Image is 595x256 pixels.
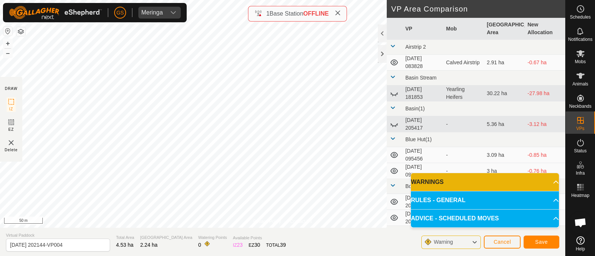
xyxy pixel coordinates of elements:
span: Help [576,247,585,251]
span: [GEOGRAPHIC_DATA] Area [140,234,192,241]
span: Mobs [575,59,586,64]
span: Notifications [568,37,592,42]
td: -0.67 ha [525,55,566,71]
a: Help [566,233,595,254]
div: TOTAL [266,241,286,249]
th: VP [402,18,443,40]
img: VP [7,138,16,147]
td: [DATE] 200858-VP005 [402,210,443,226]
div: - [446,120,481,128]
button: Save [524,236,559,249]
span: Basin(1) [405,106,425,111]
span: Animals [572,82,588,86]
button: + [3,39,12,48]
span: WARNINGS [411,178,444,187]
div: DRAW [5,86,17,91]
td: 5.36 ha [484,116,525,132]
div: - [446,151,481,159]
span: 1 [266,10,270,17]
th: [GEOGRAPHIC_DATA] Area [484,18,525,40]
span: Total Area [116,234,134,241]
button: Reset Map [3,27,12,36]
span: Basin Stream [405,75,437,81]
div: Yearling Heifers [446,85,481,101]
button: Cancel [484,236,521,249]
span: EZ [9,127,14,132]
span: Status [574,149,586,153]
button: Map Layers [16,27,25,36]
span: Watering Points [198,234,227,241]
span: Delete [5,147,18,153]
a: Privacy Policy [253,218,281,225]
td: 30.22 ha [484,85,525,101]
td: -27.98 ha [525,85,566,101]
p-accordion-header: RULES - GENERAL [411,191,559,209]
span: GS [116,9,124,17]
div: Open chat [569,211,592,234]
span: ADVICE - SCHEDULED MOVES [411,214,499,223]
div: EZ [249,241,260,249]
td: [DATE] 095456-VP001 [402,163,443,179]
td: [DATE] 095456 [402,147,443,163]
h2: VP Area Comparison [391,4,565,13]
td: -3.12 ha [525,116,566,132]
span: Schedules [570,15,591,19]
span: Bottom Right Mangarata [405,183,462,189]
td: -0.85 ha [525,147,566,163]
div: dropdown trigger [166,7,181,19]
p-accordion-header: ADVICE - SCHEDULED MOVES [411,210,559,227]
td: [DATE] 200858-VP004 [402,194,443,210]
span: OFFLINE [303,10,329,17]
span: Neckbands [569,104,591,108]
td: 2.91 ha [484,55,525,71]
span: 2.24 ha [140,242,158,248]
span: 4.53 ha [116,242,134,248]
span: Heatmap [571,193,589,198]
div: IZ [233,241,242,249]
span: Warning [434,239,453,245]
th: Mob [443,18,484,40]
td: 3 ha [484,163,525,179]
div: - [446,167,481,175]
span: 0 [198,242,201,248]
span: Base Station [270,10,303,17]
span: RULES - GENERAL [411,196,466,205]
span: Blue Hut(1) [405,136,432,142]
button: – [3,49,12,58]
td: 3.09 ha [484,147,525,163]
span: 30 [254,242,260,248]
span: 39 [280,242,286,248]
span: Save [535,239,548,245]
p-accordion-header: WARNINGS [411,173,559,191]
td: [DATE] 083828 [402,55,443,71]
span: Cancel [493,239,511,245]
a: Contact Us [290,218,312,225]
td: -0.76 ha [525,163,566,179]
span: VPs [576,126,584,131]
td: [DATE] 181853 [402,85,443,101]
span: 23 [237,242,243,248]
td: [DATE] 205417 [402,116,443,132]
span: Infra [576,171,585,175]
span: Meringa [138,7,166,19]
span: IZ [9,106,13,112]
div: Calved Airstrip [446,59,481,67]
span: Virtual Paddock [6,232,110,239]
span: Airstrip 2 [405,44,426,50]
div: Meringa [141,10,163,16]
span: Available Points [233,235,286,241]
th: New Allocation [525,18,566,40]
img: Gallagher Logo [9,6,102,19]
